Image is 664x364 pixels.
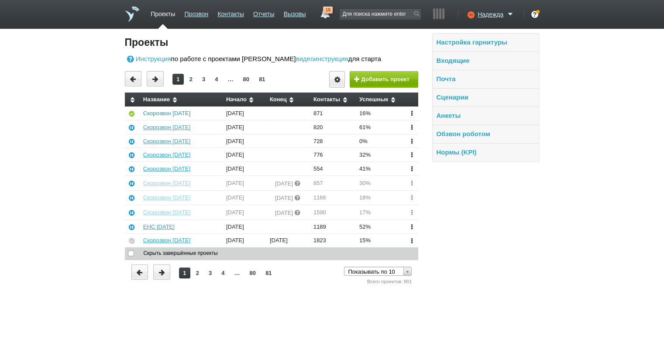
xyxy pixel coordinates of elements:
[223,176,267,190] td: [DATE]
[226,96,263,103] div: Начало
[223,234,267,247] td: [DATE]
[436,130,490,137] a: Обзвон роботом
[356,148,404,162] td: 32%
[143,209,190,216] a: Скорозвон [DATE]
[310,220,356,234] td: 1189
[436,57,469,64] a: Входящие
[143,165,190,172] a: Скорозвон [DATE]
[223,220,267,234] td: [DATE]
[356,162,404,176] td: 41%
[143,223,175,230] a: ЕНС [DATE]
[143,124,190,130] a: Скорозвон [DATE]
[356,176,404,190] td: 30%
[205,268,216,278] a: 3
[350,71,418,88] button: Добавить проект
[310,120,356,134] td: 820
[344,267,412,276] a: Показывать по 10
[125,54,419,64] div: по работе с проектами [PERSON_NAME] для старта
[356,205,404,220] td: 17%
[310,176,356,190] td: 857
[367,279,412,284] span: Всего проектов: 801
[125,35,419,49] h4: Проекты
[436,75,455,82] a: Почта
[261,268,275,278] a: 81
[310,148,356,162] td: 776
[143,96,220,103] div: Название
[531,11,538,18] div: ?
[356,134,404,148] td: 0%
[310,190,356,205] td: 1166
[284,6,306,19] a: Вызовы
[198,74,209,85] a: 3
[186,74,196,85] a: 2
[217,268,228,278] a: 4
[436,38,507,46] a: Настройка гарнитуры
[348,267,400,276] span: Показывать по 10
[310,134,356,148] td: 728
[223,134,267,148] td: [DATE]
[478,9,515,18] a: Надежда
[270,96,307,103] div: Конец
[223,205,267,220] td: [DATE]
[211,74,222,85] a: 4
[340,9,421,19] input: Для поиска нажмите enter
[356,106,404,120] td: 16%
[253,6,274,19] a: Отчеты
[436,93,468,101] a: Сценарии
[223,120,267,134] td: [DATE]
[143,180,190,186] a: Скорозвон [DATE]
[143,110,190,117] a: Скорозвон [DATE]
[275,210,293,216] span: [DATE]
[310,106,356,120] td: 871
[310,162,356,176] td: 554
[223,106,267,120] td: [DATE]
[179,268,190,278] a: 1
[255,74,269,85] a: 81
[135,250,217,256] span: Скрыть завершённые проекты
[313,96,353,103] div: Контакты
[267,234,310,247] td: [DATE]
[436,112,461,119] a: Анкеты
[356,190,404,205] td: 18%
[192,268,203,278] a: 2
[246,268,260,278] a: 80
[184,6,208,19] a: Прозвон
[356,120,404,134] td: 61%
[223,148,267,162] td: [DATE]
[143,151,190,158] a: Скорозвон [DATE]
[356,220,404,234] td: 52%
[143,138,190,144] a: Скорозвон [DATE]
[239,74,253,85] a: 80
[143,194,190,201] a: Скорозвон [DATE]
[230,268,244,278] a: …
[356,234,404,247] td: 15%
[296,54,348,64] a: видеоинструкция
[478,10,503,19] span: Надежда
[275,181,293,187] span: [DATE]
[436,148,476,156] a: Нормы (KPI)
[317,7,333,17] a: 10
[359,96,401,103] div: Успешные
[275,195,293,202] span: [DATE]
[172,74,183,85] a: 1
[224,74,237,85] a: …
[217,6,244,19] a: Контакты
[143,237,190,244] a: Скорозвон [DATE]
[125,7,139,22] a: На главную
[151,6,175,19] a: Проекты
[310,234,356,247] td: 1823
[223,162,267,176] td: [DATE]
[323,7,333,14] span: 10
[310,205,356,220] td: 1590
[223,190,267,205] td: [DATE]
[125,54,171,64] a: Инструкция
